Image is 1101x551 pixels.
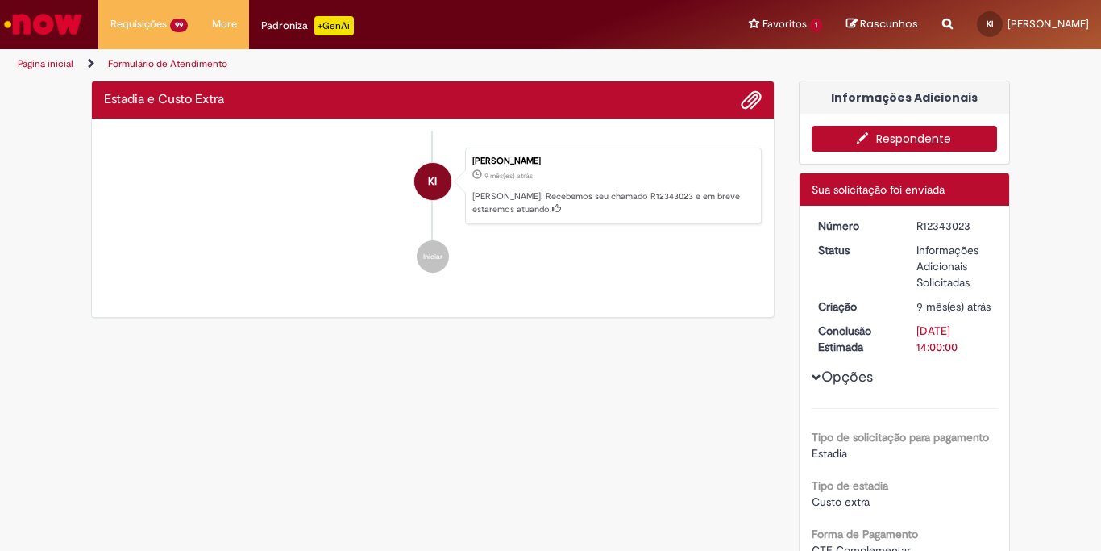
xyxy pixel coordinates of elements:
[212,16,237,32] span: More
[860,16,918,31] span: Rascunhos
[762,16,807,32] span: Favoritos
[916,299,991,314] span: 9 mês(es) atrás
[812,126,998,152] button: Respondente
[800,81,1010,114] div: Informações Adicionais
[104,131,762,290] ul: Histórico de tíquete
[428,162,437,201] span: KI
[414,163,451,200] div: Ketty Ivankio
[806,298,905,315] dt: Criação
[261,16,354,35] div: Padroniza
[987,19,993,29] span: KI
[812,495,870,509] span: Custo extra
[916,242,991,290] div: Informações Adicionais Solicitadas
[484,171,533,181] time: 02/12/2024 08:50:13
[472,190,753,215] p: [PERSON_NAME]! Recebemos seu chamado R12343023 e em breve estaremos atuando.
[12,49,722,79] ul: Trilhas de página
[104,93,224,107] h2: Estadia e Custo Extra Histórico de tíquete
[812,446,847,461] span: Estadia
[110,16,167,32] span: Requisições
[812,478,888,493] b: Tipo de estadia
[2,8,85,40] img: ServiceNow
[314,16,354,35] p: +GenAi
[108,57,227,70] a: Formulário de Atendimento
[846,17,918,32] a: Rascunhos
[916,298,991,315] div: 02/12/2024 08:50:13
[812,182,945,197] span: Sua solicitação foi enviada
[1008,17,1089,31] span: [PERSON_NAME]
[916,218,991,234] div: R12343023
[806,323,905,355] dt: Conclusão Estimada
[484,171,533,181] span: 9 mês(es) atrás
[810,19,822,32] span: 1
[472,157,753,166] div: [PERSON_NAME]
[916,299,991,314] time: 02/12/2024 08:50:13
[170,19,188,32] span: 99
[18,57,73,70] a: Página inicial
[104,148,762,225] li: Ketty Ivankio
[812,430,989,445] b: Tipo de solicitação para pagamento
[806,242,905,258] dt: Status
[812,527,918,541] b: Forma de Pagamento
[916,323,991,355] div: [DATE] 14:00:00
[806,218,905,234] dt: Número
